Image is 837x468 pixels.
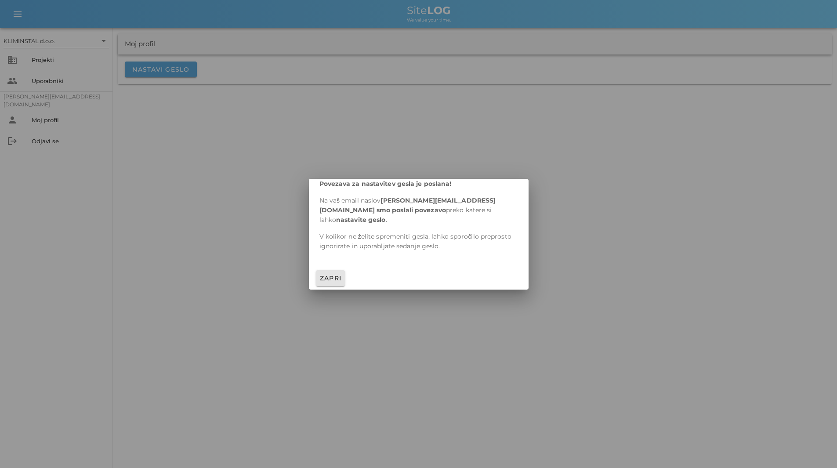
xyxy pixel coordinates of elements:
p: V kolikor ne želite spremeniti gesla, lahko sporočilo preprosto ignorirate in uporabljate sedanje... [319,232,518,251]
b: nastavite geslo [336,216,386,224]
iframe: Chat Widget [711,373,837,468]
button: Zapri [316,270,345,286]
span: Zapri [319,274,342,282]
div: Pripomoček za klepet [711,373,837,468]
b: Povezava za nastavitev gesla je poslana! [319,180,452,188]
p: Na vaš email naslov preko katere si lahko . [319,196,518,225]
b: [PERSON_NAME][EMAIL_ADDRESS][DOMAIN_NAME] smo poslali povezavo [319,196,496,214]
